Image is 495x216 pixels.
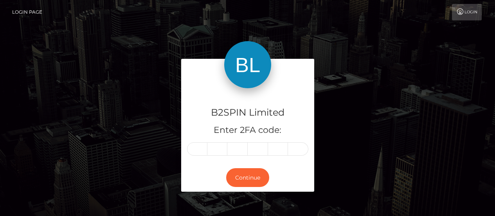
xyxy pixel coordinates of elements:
[187,106,308,120] h4: B2SPIN Limited
[12,4,42,20] a: Login Page
[452,4,482,20] a: Login
[187,124,308,136] h5: Enter 2FA code:
[224,41,271,88] img: B2SPIN Limited
[226,168,269,187] button: Continue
